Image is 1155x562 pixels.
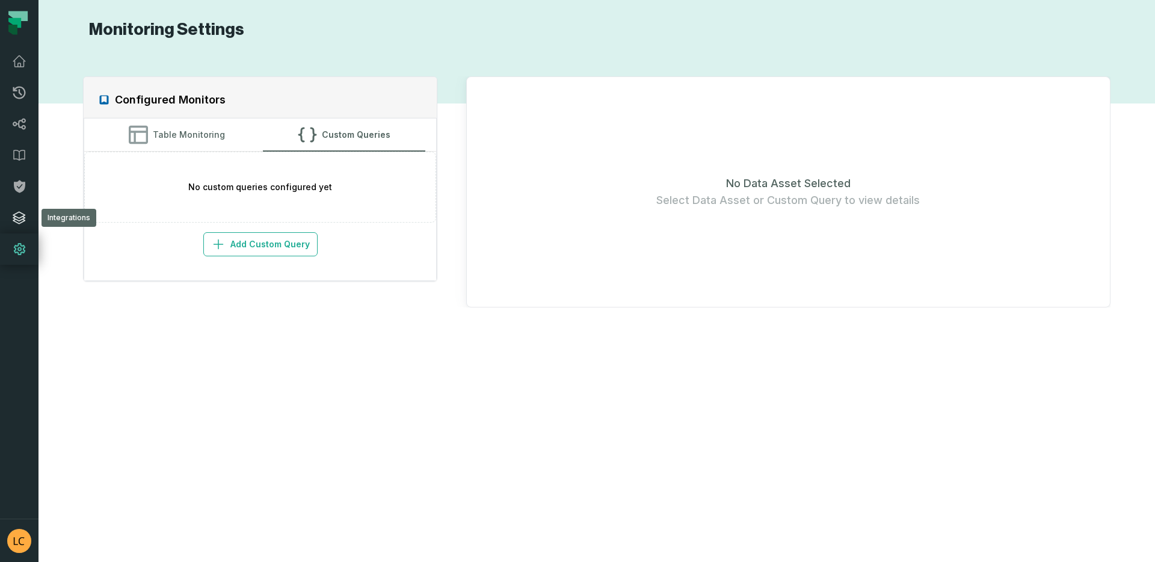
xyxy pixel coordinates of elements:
[83,19,244,40] h1: Monitoring Settings
[726,175,851,192] span: No Data Asset Selected
[115,91,226,108] h2: Configured Monitors
[42,209,96,227] div: Integrations
[7,529,31,553] img: avatar of Luis Martinez Cruz
[656,192,920,209] span: Select Data Asset or Custom Query to view details
[95,119,257,151] button: Table Monitoring
[188,181,332,193] p: No custom queries configured yet
[203,232,318,256] button: Add Custom Query
[263,119,425,151] button: Custom Queries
